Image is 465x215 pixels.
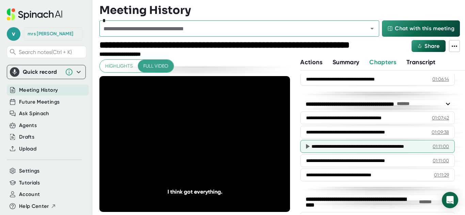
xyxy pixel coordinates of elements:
div: 01:09:38 [432,129,449,136]
div: 01:06:14 [432,76,449,83]
div: Quick record [23,69,62,75]
div: 01:07:42 [432,114,449,121]
button: Chat with this meeting [382,20,460,37]
div: 01:11:00 [433,143,449,150]
span: Share [424,43,439,49]
button: Ask Spinach [19,110,49,118]
button: Account [19,191,40,198]
button: Tutorials [19,179,40,187]
button: Help Center [19,202,56,210]
span: Chat with this meeting [395,24,454,33]
button: Transcript [406,58,436,67]
span: Full video [143,62,168,70]
span: Transcript [406,58,436,66]
button: Settings [19,167,40,175]
button: Agents [19,122,37,129]
div: I think got everything. [118,189,271,195]
button: Summary [333,58,359,67]
span: Chapters [369,58,396,66]
button: Share [412,40,446,52]
button: Open [367,24,377,33]
h3: Meeting History [99,4,191,17]
div: 01:11:29 [434,172,449,178]
button: Drafts [19,133,34,141]
div: mrs howard [28,31,73,37]
button: Highlights [100,60,138,72]
span: Help Center [19,202,49,210]
span: v [7,27,20,41]
div: 01:11:00 [433,157,449,164]
button: Future Meetings [19,98,60,106]
button: Full video [138,60,174,72]
div: Open Intercom Messenger [442,192,458,208]
button: Actions [300,58,322,67]
button: Upload [19,145,36,153]
span: Search notes (Ctrl + K) [19,49,84,55]
span: Highlights [105,62,133,70]
button: Chapters [369,58,396,67]
button: Meeting History [19,86,58,94]
span: Actions [300,58,322,66]
span: Summary [333,58,359,66]
div: Quick record [10,65,83,79]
